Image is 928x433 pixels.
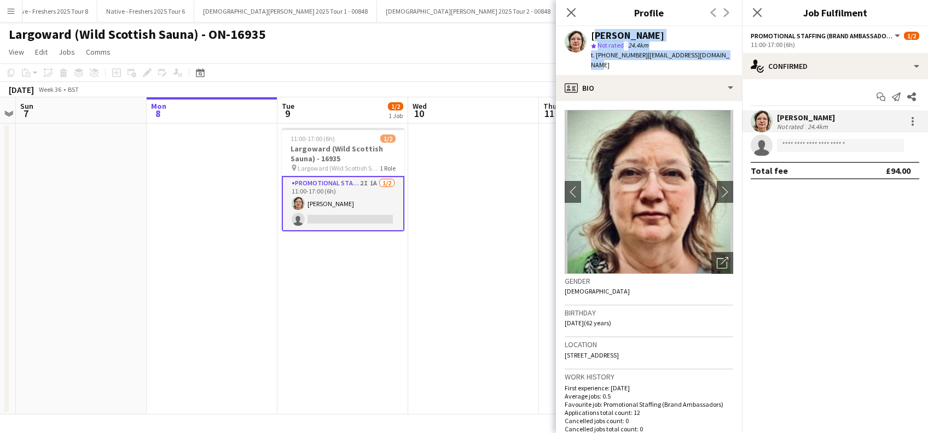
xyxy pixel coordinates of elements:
span: | [EMAIL_ADDRESS][DOMAIN_NAME] [591,51,729,69]
h3: Birthday [565,308,733,318]
span: Mon [151,101,166,111]
h3: Work history [565,372,733,382]
app-job-card: 11:00-17:00 (6h)1/2Largoward (Wild Scottish Sauna) - 16935 Largoward (Wild Scottish Sauna) -16935... [282,128,404,231]
span: Thu [543,101,557,111]
h3: Gender [565,276,733,286]
div: Bio [556,75,742,101]
span: 1/2 [388,102,403,110]
a: Edit [31,45,52,59]
div: Not rated [777,122,805,131]
button: [DEMOGRAPHIC_DATA][PERSON_NAME] 2025 Tour 2 - 00848 [377,1,560,22]
span: [DEMOGRAPHIC_DATA] [565,287,630,295]
app-card-role: Promotional Staffing (Brand Ambassadors)2I1A1/211:00-17:00 (6h)[PERSON_NAME] [282,176,404,231]
div: [DATE] [9,84,34,95]
span: Promotional Staffing (Brand Ambassadors) [751,32,893,40]
span: t. [PHONE_NUMBER] [591,51,648,59]
span: View [9,47,24,57]
p: Cancelled jobs count: 0 [565,417,733,425]
p: Favourite job: Promotional Staffing (Brand Ambassadors) [565,400,733,408]
div: Total fee [751,165,788,176]
span: 8 [149,107,166,120]
span: 11:00-17:00 (6h) [291,134,335,143]
p: Applications total count: 12 [565,408,733,417]
h3: Largoward (Wild Scottish Sauna) - 16935 [282,144,404,163]
button: Native - Freshers 2025 Tour 8 [1,1,97,22]
span: 1/2 [904,32,919,40]
h1: Largoward (Wild Scottish Sauna) - ON-16935 [9,26,266,43]
div: 24.4km [805,122,830,131]
span: 1/2 [380,134,396,143]
p: First experience: [DATE] [565,384,733,392]
h3: Location [565,340,733,349]
div: Confirmed [742,53,928,79]
a: Jobs [54,45,79,59]
div: £94.00 [886,165,910,176]
div: Open photos pop-in [711,252,733,274]
span: 24.4km [626,41,651,49]
button: Promotional Staffing (Brand Ambassadors) [751,32,902,40]
div: BST [68,85,79,93]
span: Comms [86,47,111,57]
span: Not rated [598,41,624,49]
div: 11:00-17:00 (6h) [751,40,919,49]
span: Largoward (Wild Scottish Sauna) -16935 [298,164,380,172]
h3: Profile [556,5,742,20]
button: Native - Freshers 2025 Tour 6 [97,1,194,22]
button: [DEMOGRAPHIC_DATA][PERSON_NAME] 2025 Tour 1 - 00848 [194,1,377,22]
span: Jobs [59,47,75,57]
span: Week 36 [36,85,63,93]
p: Average jobs: 0.5 [565,392,733,400]
span: Sun [20,101,33,111]
span: 10 [411,107,427,120]
div: [PERSON_NAME] [777,113,835,122]
span: 1 Role [380,164,396,172]
div: [PERSON_NAME] [591,31,664,40]
span: Wed [413,101,427,111]
span: [DATE] (62 years) [565,319,611,327]
span: [STREET_ADDRESS] [565,351,619,359]
p: Cancelled jobs total count: 0 [565,425,733,433]
span: 7 [19,107,33,120]
span: 11 [542,107,557,120]
img: Crew avatar or photo [565,110,733,274]
h3: Job Fulfilment [742,5,928,20]
span: 9 [280,107,294,120]
a: Comms [82,45,115,59]
a: View [4,45,28,59]
div: 1 Job [388,112,403,120]
span: Edit [35,47,48,57]
span: Tue [282,101,294,111]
